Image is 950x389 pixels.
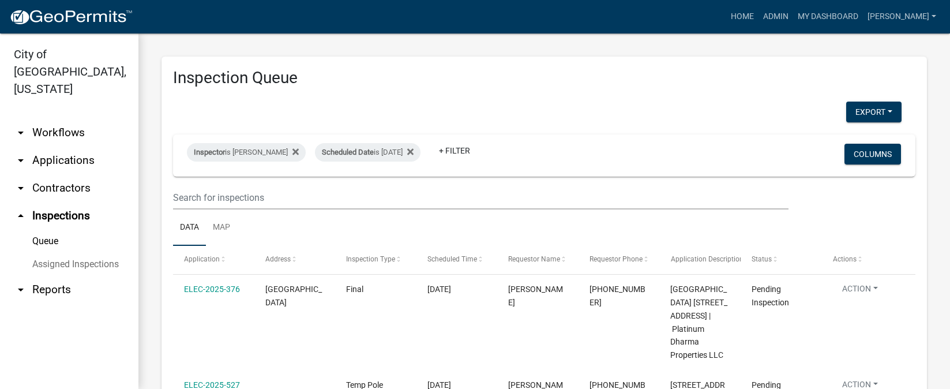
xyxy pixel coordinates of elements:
datatable-header-cell: Scheduled Time [416,246,498,274]
i: arrow_drop_down [14,126,28,140]
i: arrow_drop_down [14,154,28,167]
i: arrow_drop_up [14,209,28,223]
datatable-header-cell: Application Description [659,246,741,274]
span: Actions [833,255,857,263]
button: Action [833,283,887,300]
span: 428 WATT STREET 426-428 Watt Street | Platinum Dharma Properties LLC [670,285,727,360]
datatable-header-cell: Status [741,246,822,274]
span: Pending Inspection [752,285,789,307]
a: Map [206,210,237,246]
datatable-header-cell: Requestor Phone [579,246,660,274]
span: Application [184,255,220,263]
button: Export [846,102,902,122]
div: is [DATE] [315,143,420,162]
span: Status [752,255,772,263]
span: Requestor Name [508,255,560,263]
a: Admin [759,6,793,28]
span: Harold Satterly [508,285,563,307]
span: Final [346,285,363,294]
input: Search for inspections [173,186,788,210]
span: Application Description [670,255,743,263]
datatable-header-cell: Actions [821,246,903,274]
span: Inspector [194,148,225,156]
div: is [PERSON_NAME] [187,143,306,162]
datatable-header-cell: Inspection Type [335,246,416,274]
a: Home [726,6,759,28]
span: Scheduled Date [322,148,374,156]
i: arrow_drop_down [14,283,28,297]
datatable-header-cell: Address [254,246,336,274]
a: My Dashboard [793,6,863,28]
span: 502-432-4598 [589,285,645,307]
span: 428 WATT STREET [265,285,322,307]
a: + Filter [430,140,479,161]
datatable-header-cell: Requestor Name [497,246,579,274]
span: Inspection Type [346,255,395,263]
span: Scheduled Time [427,255,477,263]
a: ELEC-2025-376 [184,285,240,294]
datatable-header-cell: Application [173,246,254,274]
span: Requestor Phone [589,255,643,263]
span: Address [265,255,291,263]
a: Data [173,210,206,246]
a: [PERSON_NAME] [863,6,941,28]
div: [DATE] [427,283,486,296]
button: Columns [844,144,901,164]
h3: Inspection Queue [173,68,915,88]
i: arrow_drop_down [14,181,28,195]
